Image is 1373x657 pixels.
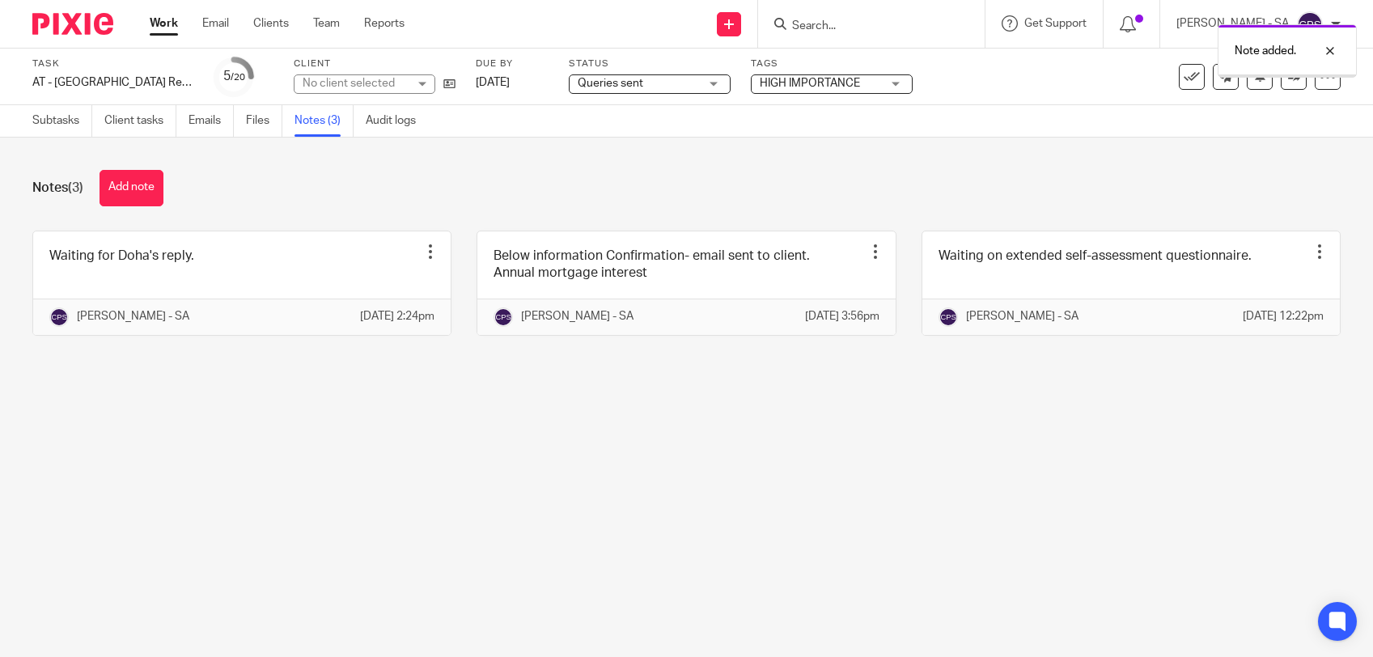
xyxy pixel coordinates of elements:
button: Add note [100,170,163,206]
small: /20 [231,73,245,82]
span: HIGH IMPORTANCE [760,78,860,89]
p: [DATE] 3:56pm [805,308,879,324]
a: Team [313,15,340,32]
label: Due by [476,57,549,70]
div: No client selected [303,75,408,91]
a: Files [246,105,282,137]
img: svg%3E [494,307,513,327]
a: Clients [253,15,289,32]
a: Audit logs [366,105,428,137]
p: Note added. [1235,43,1296,59]
a: Emails [189,105,234,137]
img: svg%3E [1297,11,1323,37]
a: Subtasks [32,105,92,137]
label: Client [294,57,456,70]
a: Reports [364,15,405,32]
p: [PERSON_NAME] - SA [966,308,1078,324]
label: Task [32,57,194,70]
span: (3) [68,181,83,194]
label: Status [569,57,731,70]
div: AT - [GEOGRAPHIC_DATA] Return - PE [DATE] [32,74,194,91]
a: Notes (3) [295,105,354,137]
span: Queries sent [578,78,643,89]
img: Pixie [32,13,113,35]
p: [DATE] 2:24pm [360,308,434,324]
a: Email [202,15,229,32]
span: [DATE] [476,77,510,88]
a: Client tasks [104,105,176,137]
p: [DATE] 12:22pm [1243,308,1324,324]
div: AT - SA Return - PE 05-04-2025 [32,74,194,91]
img: svg%3E [939,307,958,327]
p: [PERSON_NAME] - SA [521,308,634,324]
h1: Notes [32,180,83,197]
a: Work [150,15,178,32]
p: [PERSON_NAME] - SA [77,308,189,324]
div: 5 [223,67,245,86]
img: svg%3E [49,307,69,327]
